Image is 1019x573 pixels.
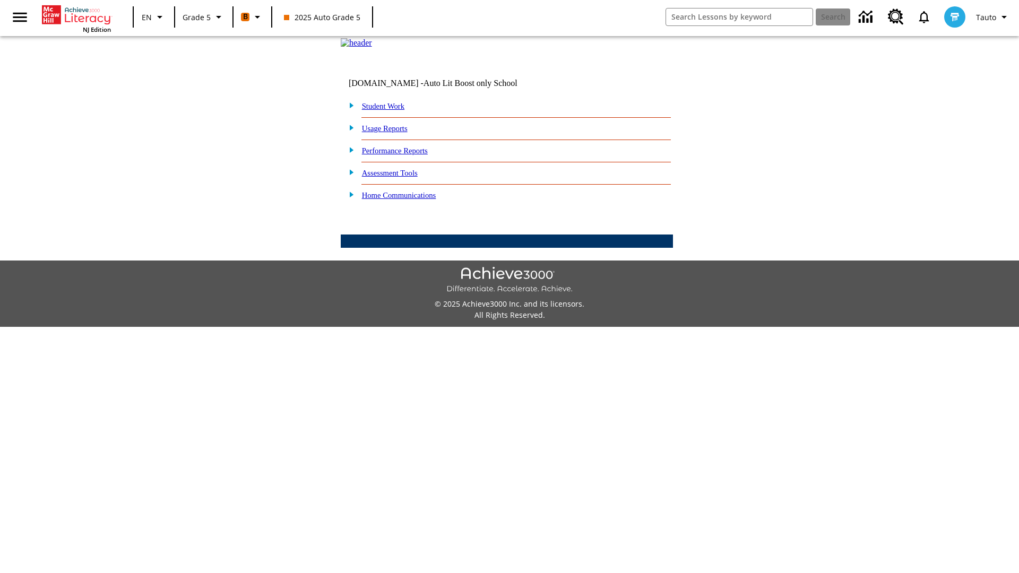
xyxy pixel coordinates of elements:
a: Performance Reports [362,146,428,155]
span: 2025 Auto Grade 5 [284,12,360,23]
a: Resource Center, Will open in new tab [882,3,910,31]
span: Grade 5 [183,12,211,23]
span: B [243,10,248,23]
a: Student Work [362,102,404,110]
a: Usage Reports [362,124,408,133]
img: avatar image [944,6,965,28]
img: plus.gif [343,145,355,154]
img: plus.gif [343,189,355,199]
a: Home Communications [362,191,436,199]
img: header [341,38,372,48]
img: plus.gif [343,123,355,132]
button: Language: EN, Select a language [137,7,171,27]
span: Tauto [976,12,996,23]
span: EN [142,12,152,23]
input: search field [666,8,813,25]
div: Home [42,3,111,33]
button: Boost Class color is orange. Change class color [237,7,268,27]
a: Assessment Tools [362,169,418,177]
img: plus.gif [343,167,355,177]
nobr: Auto Lit Boost only School [424,79,517,88]
a: Notifications [910,3,938,31]
img: plus.gif [343,100,355,110]
button: Profile/Settings [972,7,1015,27]
img: Achieve3000 Differentiate Accelerate Achieve [446,267,573,294]
td: [DOMAIN_NAME] - [349,79,544,88]
a: Data Center [852,3,882,32]
button: Grade: Grade 5, Select a grade [178,7,229,27]
button: Select a new avatar [938,3,972,31]
button: Open side menu [4,2,36,33]
span: NJ Edition [83,25,111,33]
